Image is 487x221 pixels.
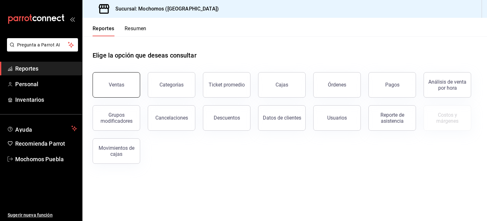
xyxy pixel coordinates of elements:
div: Datos de clientes [263,115,301,121]
h1: Elige la opción que deseas consultar [93,51,197,60]
div: Análisis de venta por hora [428,79,467,91]
button: Ticket promedio [203,72,250,98]
span: Sugerir nueva función [8,212,77,218]
div: Movimientos de cajas [97,145,136,157]
button: Cancelaciones [148,105,195,131]
button: Datos de clientes [258,105,306,131]
button: Pregunta a Parrot AI [7,38,78,52]
button: Resumen [125,25,146,36]
div: Reporte de asistencia [373,112,412,124]
div: Costos y márgenes [428,112,467,124]
span: Mochomos Puebla [15,155,77,163]
button: Categorías [148,72,195,98]
button: Movimientos de cajas [93,138,140,164]
span: Reportes [15,64,77,73]
div: Categorías [159,82,184,88]
h3: Sucursal: Mochomos ([GEOGRAPHIC_DATA]) [110,5,219,13]
button: Grupos modificadores [93,105,140,131]
span: Inventarios [15,95,77,104]
div: Pagos [385,82,399,88]
button: Órdenes [313,72,361,98]
div: Órdenes [328,82,346,88]
a: Pregunta a Parrot AI [4,46,78,53]
button: Pagos [368,72,416,98]
div: Ventas [109,82,124,88]
button: Cajas [258,72,306,98]
button: Ventas [93,72,140,98]
div: Grupos modificadores [97,112,136,124]
div: Cajas [276,82,288,88]
span: Recomienda Parrot [15,139,77,148]
button: Descuentos [203,105,250,131]
div: Descuentos [214,115,240,121]
div: navigation tabs [93,25,146,36]
button: Usuarios [313,105,361,131]
span: Ayuda [15,125,69,132]
button: Reportes [93,25,114,36]
div: Ticket promedio [209,82,245,88]
div: Usuarios [327,115,347,121]
button: Contrata inventarios para ver este reporte [424,105,471,131]
span: Pregunta a Parrot AI [17,42,68,48]
button: open_drawer_menu [70,17,75,22]
button: Análisis de venta por hora [424,72,471,98]
button: Reporte de asistencia [368,105,416,131]
div: Cancelaciones [155,115,188,121]
span: Personal [15,80,77,88]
